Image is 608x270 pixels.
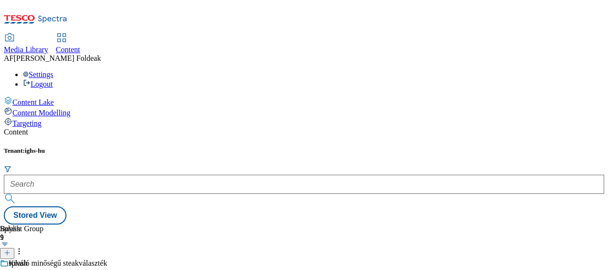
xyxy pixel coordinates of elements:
[4,128,604,136] div: Content
[12,109,70,117] span: Content Modelling
[4,206,66,225] button: Stored View
[23,80,53,88] a: Logout
[4,45,48,54] span: Media Library
[4,54,13,62] span: AF
[12,119,42,127] span: Targeting
[4,107,604,117] a: Content Modelling
[25,147,45,154] span: ighs-hu
[4,147,604,155] h5: Tenant:
[23,70,54,79] a: Settings
[56,45,80,54] span: Content
[4,34,48,54] a: Media Library
[9,259,107,268] div: Kiváló minőségű steakválaszték
[4,165,11,173] svg: Search Filters
[4,96,604,107] a: Content Lake
[4,117,604,128] a: Targeting
[12,98,54,106] span: Content Lake
[4,175,604,194] input: Search
[56,34,80,54] a: Content
[13,54,101,62] span: [PERSON_NAME] Foldeak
